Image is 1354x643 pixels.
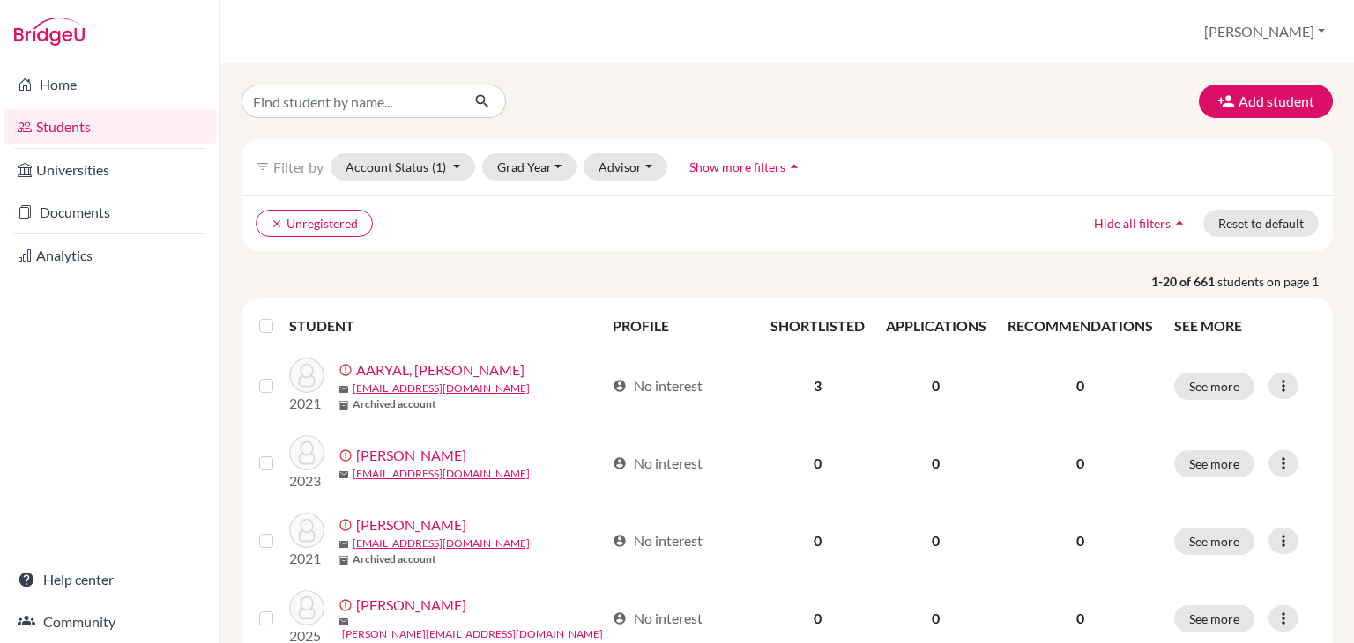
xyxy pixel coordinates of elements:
[338,400,349,410] span: inventory_2
[338,448,356,462] span: error_outline
[4,67,216,102] a: Home
[1171,214,1188,232] i: arrow_drop_up
[760,347,875,425] td: 3
[289,470,324,491] p: 2023
[613,453,703,474] div: No interest
[338,598,356,612] span: error_outline
[1174,605,1254,632] button: See more
[674,153,818,181] button: Show more filtersarrow_drop_up
[432,159,446,174] span: (1)
[353,466,530,482] a: [EMAIL_ADDRESS][DOMAIN_NAME]
[1008,375,1153,396] p: 0
[1217,272,1333,291] span: students on page 1
[1094,216,1171,231] span: Hide all filters
[342,626,603,642] a: [PERSON_NAME][EMAIL_ADDRESS][DOMAIN_NAME]
[760,502,875,580] td: 0
[289,358,324,393] img: AARYAL, SUPRIYA
[760,425,875,502] td: 0
[353,381,530,396] a: [EMAIL_ADDRESS][DOMAIN_NAME]
[4,152,216,188] a: Universities
[584,153,667,181] button: Advisor
[613,375,703,396] div: No interest
[242,85,460,118] input: Find student by name...
[613,379,627,393] span: account_circle
[689,159,785,174] span: Show more filters
[1174,373,1254,400] button: See more
[4,562,216,597] a: Help center
[613,611,627,625] span: account_circle
[289,305,602,347] th: STUDENT
[1203,210,1319,237] button: Reset to default
[4,238,216,273] a: Analytics
[1151,272,1217,291] strong: 1-20 of 661
[613,530,703,551] div: No interest
[273,159,324,175] span: Filter by
[875,502,997,580] td: 0
[338,363,356,377] span: error_outline
[1079,210,1203,237] button: Hide all filtersarrow_drop_up
[4,195,216,230] a: Documents
[1164,305,1326,347] th: SEE MORE
[289,435,324,470] img: Acharya, Nidhis
[14,18,85,46] img: Bridge-U
[338,617,349,627] span: mail
[331,153,475,181] button: Account Status(1)
[353,536,530,551] a: [EMAIL_ADDRESS][DOMAIN_NAME]
[338,518,356,532] span: error_outline
[338,384,349,395] span: mail
[1174,450,1254,477] button: See more
[289,393,324,414] p: 2021
[338,469,349,480] span: mail
[1008,608,1153,629] p: 0
[613,456,627,470] span: account_circle
[760,305,875,347] th: SHORTLISTED
[353,396,436,412] b: Archived account
[785,158,803,175] i: arrow_drop_up
[271,218,283,230] i: clear
[482,153,577,181] button: Grad Year
[338,555,349,565] span: inventory_2
[602,305,759,347] th: PROFILE
[356,445,466,466] a: [PERSON_NAME]
[613,608,703,629] div: No interest
[353,551,436,567] b: Archived account
[289,548,324,569] p: 2021
[1008,453,1153,474] p: 0
[256,210,373,237] button: clearUnregistered
[356,359,524,381] a: AARYAL, [PERSON_NAME]
[4,109,216,144] a: Students
[875,347,997,425] td: 0
[1196,15,1333,48] button: [PERSON_NAME]
[875,425,997,502] td: 0
[289,513,324,548] img: ACHARYA, ABHISHU
[875,305,997,347] th: APPLICATIONS
[256,159,270,174] i: filter_list
[289,590,324,625] img: ACHARYA, ARNAV
[338,539,349,550] span: mail
[1199,85,1333,118] button: Add student
[613,534,627,548] span: account_circle
[1174,528,1254,555] button: See more
[997,305,1164,347] th: RECOMMENDATIONS
[356,514,466,536] a: [PERSON_NAME]
[4,604,216,639] a: Community
[356,595,466,616] a: [PERSON_NAME]
[1008,530,1153,551] p: 0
